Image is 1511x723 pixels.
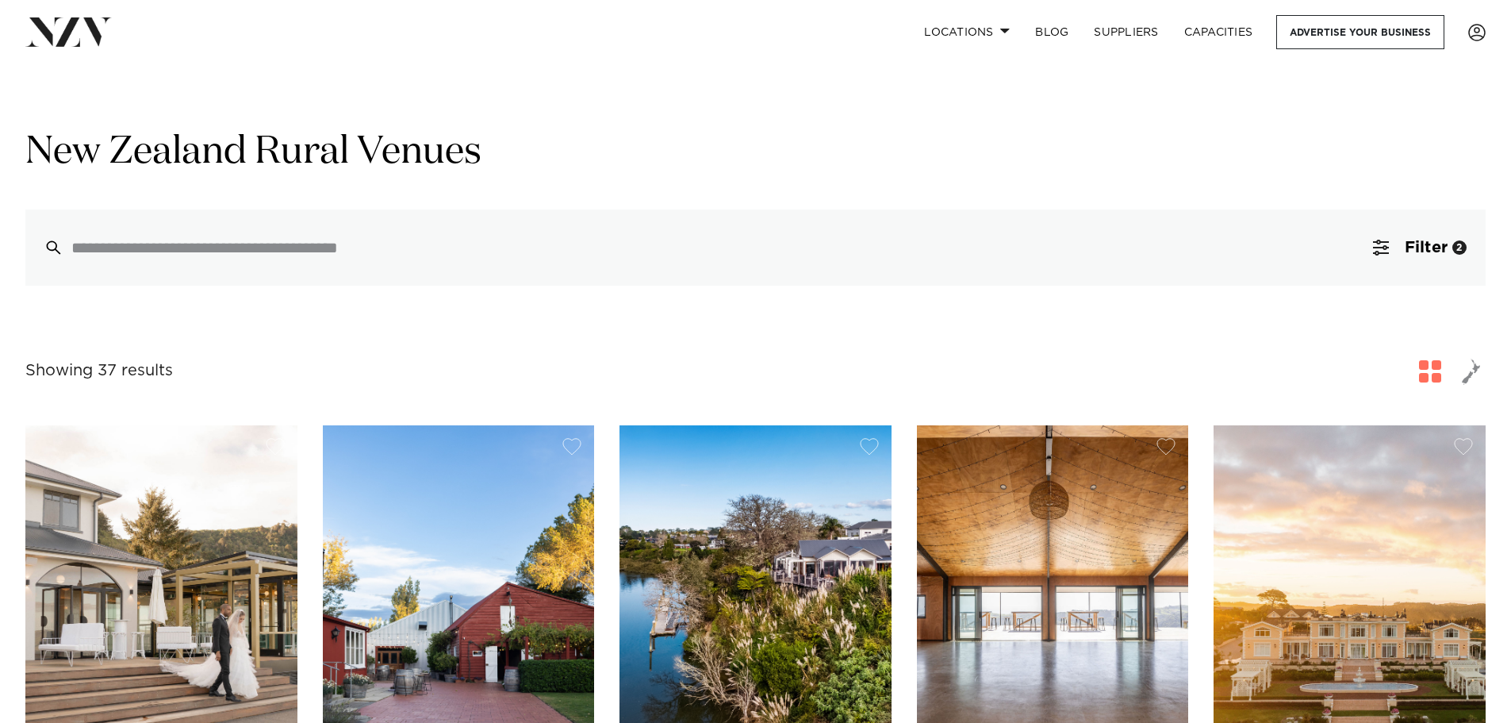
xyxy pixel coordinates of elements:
a: BLOG [1022,15,1081,49]
div: Showing 37 results [25,359,173,383]
a: Capacities [1172,15,1266,49]
button: Filter2 [1354,210,1486,286]
a: SUPPLIERS [1081,15,1171,49]
a: Advertise your business [1276,15,1444,49]
div: 2 [1452,240,1467,255]
h1: New Zealand Rural Venues [25,128,1486,178]
span: Filter [1405,240,1448,256]
a: Locations [911,15,1022,49]
img: nzv-logo.png [25,17,112,46]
